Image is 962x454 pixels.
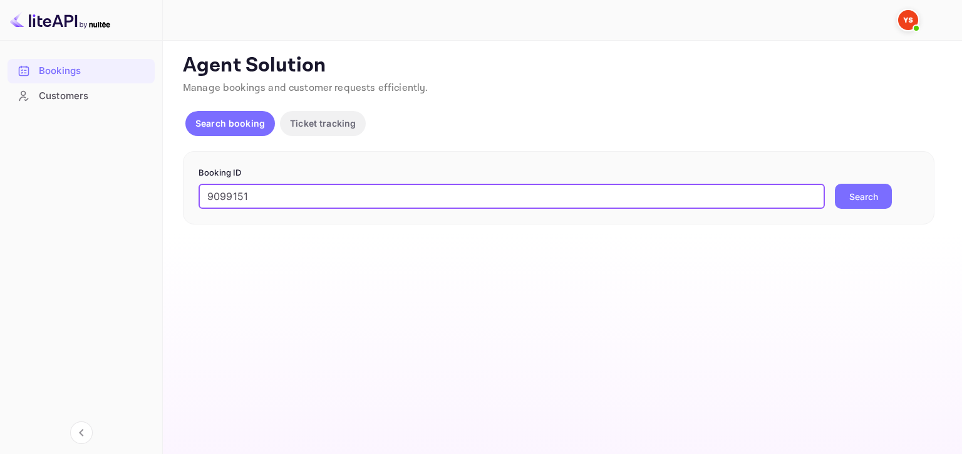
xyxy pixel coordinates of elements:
[8,59,155,83] div: Bookings
[39,89,148,103] div: Customers
[10,10,110,30] img: LiteAPI logo
[199,184,825,209] input: Enter Booking ID (e.g., 63782194)
[835,184,892,209] button: Search
[199,167,919,179] p: Booking ID
[70,421,93,444] button: Collapse navigation
[8,59,155,82] a: Bookings
[39,64,148,78] div: Bookings
[195,117,265,130] p: Search booking
[898,10,918,30] img: Yandex Support
[183,53,939,78] p: Agent Solution
[290,117,356,130] p: Ticket tracking
[183,82,428,95] span: Manage bookings and customer requests efficiently.
[8,84,155,108] div: Customers
[8,84,155,107] a: Customers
